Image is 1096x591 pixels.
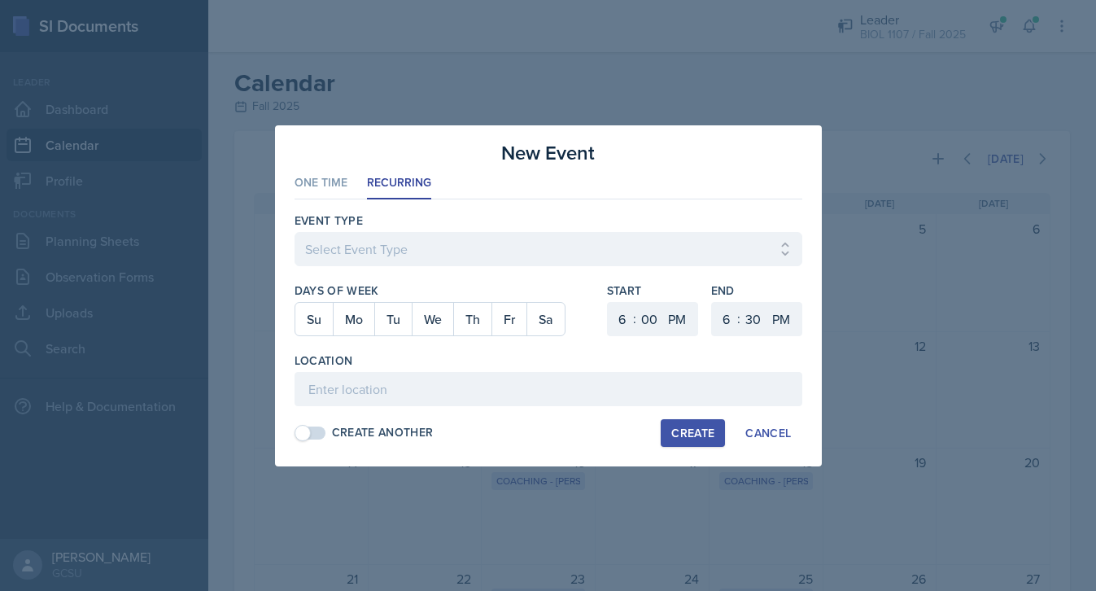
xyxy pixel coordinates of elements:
h3: New Event [501,138,595,168]
div: Create [671,427,714,440]
button: Tu [374,303,412,335]
div: : [633,309,636,328]
input: Enter location [295,372,802,406]
li: One Time [295,168,347,199]
button: Th [453,303,491,335]
label: Days of Week [295,282,594,299]
button: Mo [333,303,374,335]
li: Recurring [367,168,431,199]
div: Cancel [745,427,791,440]
button: Fr [491,303,526,335]
div: Create Another [332,424,434,441]
label: Event Type [295,212,364,229]
button: Create [661,419,725,447]
label: Start [607,282,698,299]
button: Su [295,303,333,335]
label: Location [295,352,353,369]
div: : [737,309,740,328]
button: We [412,303,453,335]
label: End [711,282,802,299]
button: Cancel [735,419,801,447]
button: Sa [526,303,565,335]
